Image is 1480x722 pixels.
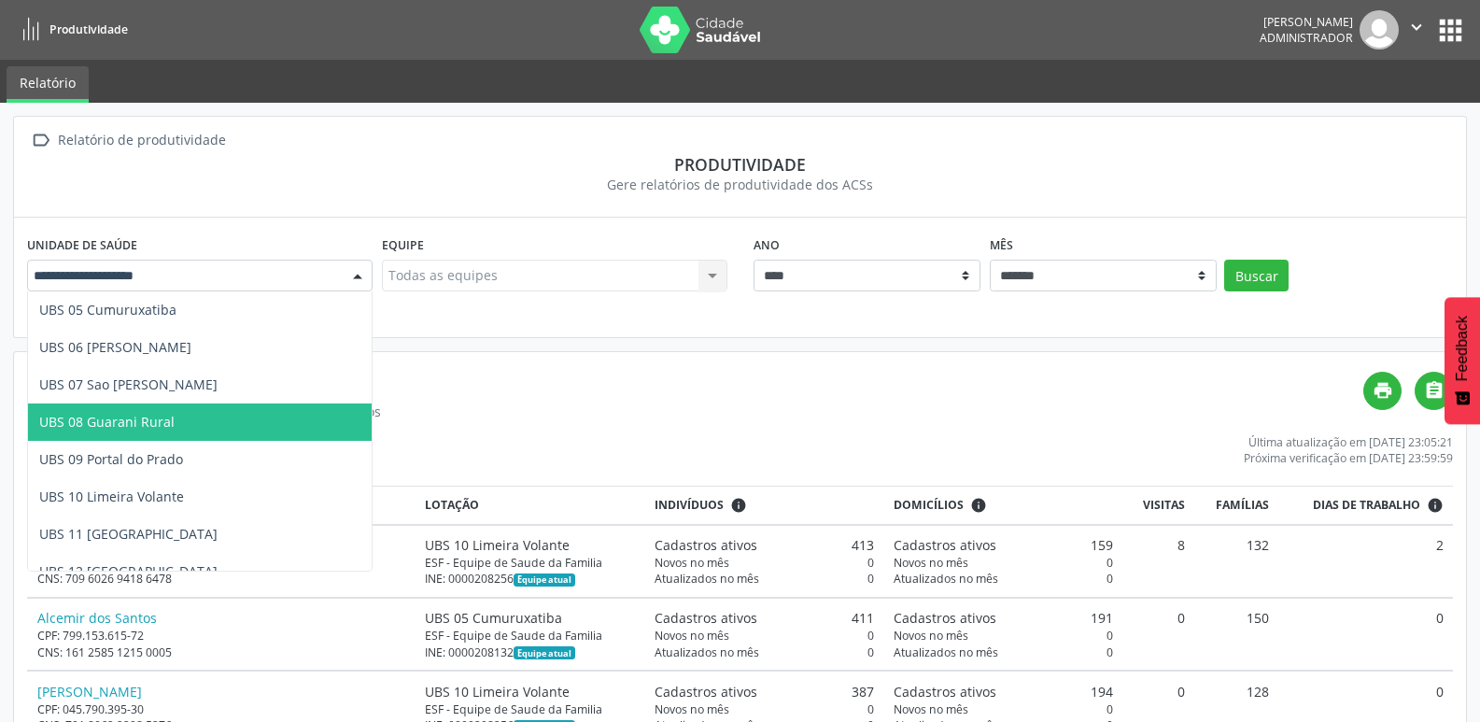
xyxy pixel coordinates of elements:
div: 413 [655,535,874,555]
span: UBS 09 Portal do Prado [39,450,183,468]
div: 0 [894,628,1113,644]
div: INE: 0000208132 [425,644,635,660]
div: 194 [894,682,1113,701]
label: Unidade de saúde [27,231,137,260]
span: Cadastros ativos [655,535,757,555]
div: UBS 05 Cumuruxatiba [425,608,635,628]
span: UBS 12 [GEOGRAPHIC_DATA] [39,562,218,580]
span: UBS 05 Cumuruxatiba [39,301,176,319]
div: Próxima verificação em [DATE] 23:59:59 [1244,450,1453,466]
div: CPF: 045.790.395-30 [37,701,406,717]
i: Dias em que o(a) ACS fez pelo menos uma visita, ou ficha de cadastro individual ou cadastro domic... [1427,497,1444,514]
div: UBS 10 Limeira Volante [425,682,635,701]
h4: Relatório de produtividade [27,372,1363,395]
span: UBS 07 Sao [PERSON_NAME] [39,375,218,393]
span: Novos no mês [894,701,968,717]
label: Ano [754,231,780,260]
th: Lotação [416,487,645,525]
a: Alcemir dos Santos [37,609,157,627]
i: <div class="text-left"> <div> <strong>Cadastros ativos:</strong> Cadastros que estão vinculados a... [730,497,747,514]
span: Cadastros ativos [655,608,757,628]
div: Última atualização em [DATE] 23:05:21 [1244,434,1453,450]
span: Novos no mês [655,555,729,571]
div: ESF - Equipe de Saude da Familia [425,628,635,644]
a: Produtividade [13,14,128,45]
span: Novos no mês [894,628,968,644]
th: Visitas [1123,487,1194,525]
a:  Relatório de produtividade [27,127,229,154]
span: Cadastros ativos [894,535,996,555]
span: Cadastros ativos [655,682,757,701]
div: Somente agentes ativos no mês selecionado são listados [27,402,1363,421]
span: Atualizados no mês [894,644,998,660]
span: UBS 06 [PERSON_NAME] [39,338,191,356]
button: apps [1434,14,1467,47]
div: Relatório de produtividade [54,127,229,154]
span: Cadastros ativos [894,608,996,628]
span: Produtividade [49,21,128,37]
div: 0 [655,701,874,717]
div: 0 [894,555,1113,571]
span: Cadastros ativos [894,682,996,701]
span: Atualizados no mês [655,571,759,587]
span: Novos no mês [655,628,729,644]
i: print [1373,380,1393,401]
a: print [1363,372,1402,410]
a: Relatório [7,66,89,103]
div: 0 [655,644,874,660]
div: INE: 0000208256 [425,571,635,587]
span: Esta é a equipe atual deste Agente [514,646,574,659]
div: CPF: 799.153.615-72 [37,628,406,644]
div: 191 [894,608,1113,628]
div: ESF - Equipe de Saude da Familia [425,555,635,571]
button: Buscar [1224,260,1289,291]
i:  [1424,380,1445,401]
div: UBS 10 Limeira Volante [425,535,635,555]
td: 2 [1278,525,1453,598]
i:  [1406,17,1427,37]
span: UBS 11 [GEOGRAPHIC_DATA] [39,525,218,543]
td: 8 [1123,525,1194,598]
div: 0 [655,555,874,571]
i: <div class="text-left"> <div> <strong>Cadastros ativos:</strong> Cadastros que estão vinculados a... [970,497,987,514]
div: 0 [894,701,1113,717]
span: Administrador [1260,30,1353,46]
div: 0 [894,571,1113,587]
label: Equipe [382,231,424,260]
div: ESF - Equipe de Saude da Familia [425,701,635,717]
span: Feedback [1454,316,1471,381]
span: Indivíduos [655,497,724,514]
div: 0 [894,644,1113,660]
td: 132 [1194,525,1278,598]
div: Gere relatórios de produtividade dos ACSs [27,175,1453,194]
a: [PERSON_NAME] [37,683,142,701]
a:  [1415,372,1453,410]
td: 150 [1194,598,1278,671]
span: Esta é a equipe atual deste Agente [514,573,574,587]
img: img [1360,10,1399,50]
div: CNS: 709 6026 9418 6478 [37,571,406,587]
span: Novos no mês [655,701,729,717]
div: 159 [894,535,1113,555]
div: Produtividade [27,154,1453,175]
span: Novos no mês [894,555,968,571]
button:  [1399,10,1434,50]
span: Dias de trabalho [1313,497,1420,514]
div: 0 [655,628,874,644]
span: UBS 10 Limeira Volante [39,488,184,505]
i:  [27,127,54,154]
span: Domicílios [894,497,964,514]
div: 387 [655,682,874,701]
div: CNS: 161 2585 1215 0005 [37,644,406,660]
span: Atualizados no mês [655,644,759,660]
td: 0 [1123,598,1194,671]
span: UBS 08 Guarani Rural [39,413,175,431]
div: 0 [655,571,874,587]
div: [PERSON_NAME] [1260,14,1353,30]
button: Feedback - Mostrar pesquisa [1445,297,1480,424]
th: Famílias [1194,487,1278,525]
span: Atualizados no mês [894,571,998,587]
td: 0 [1278,598,1453,671]
div: 411 [655,608,874,628]
label: Mês [990,231,1013,260]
